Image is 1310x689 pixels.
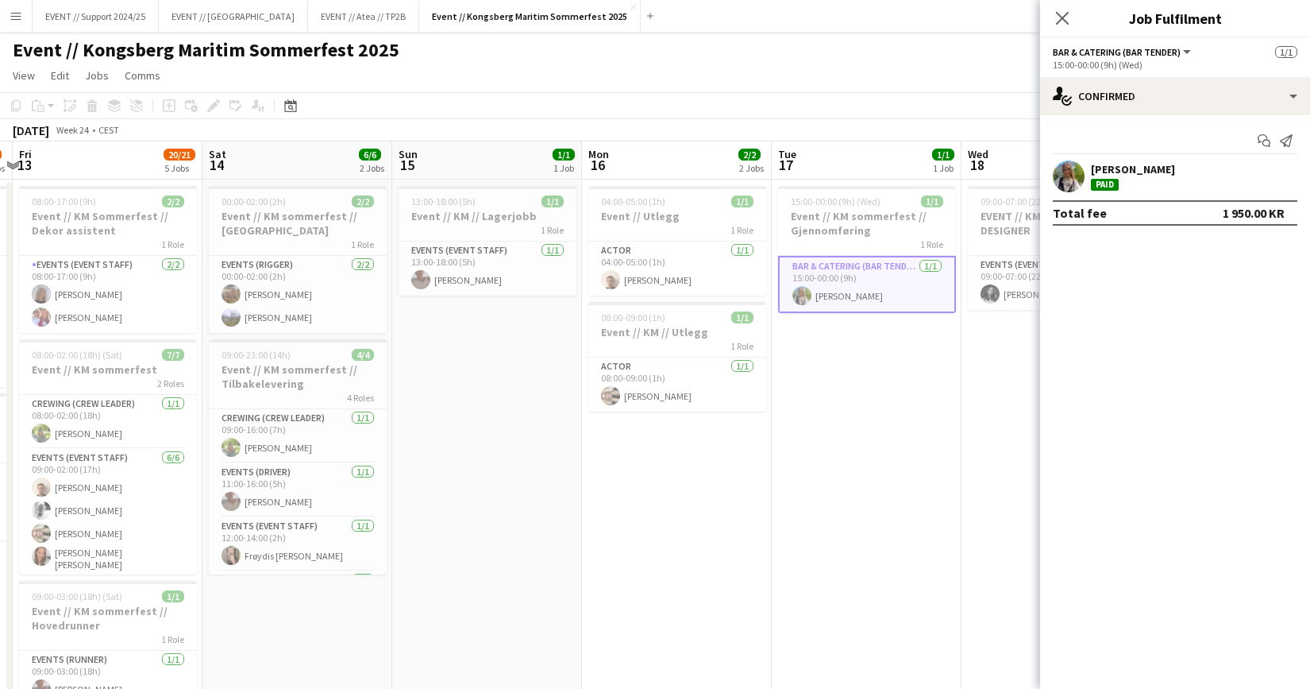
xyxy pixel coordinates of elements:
[352,349,374,361] span: 4/4
[1040,8,1310,29] h3: Job Fulfilment
[162,349,184,361] span: 7/7
[778,186,956,313] app-job-card: 15:00-00:00 (9h) (Wed)1/1Event // KM sommerfest // Gjennomføring1 RoleBar & Catering (Bar Tender)...
[399,209,576,223] h3: Event // KM // Lagerjobb
[588,325,766,339] h3: Event // KM // Utlegg
[1091,162,1175,176] div: [PERSON_NAME]
[553,149,575,161] span: 1/1
[738,149,761,161] span: 2/2
[19,339,197,575] app-job-card: 08:00-02:00 (18h) (Sat)7/7Event // KM sommerfest2 RolesCrewing (Crew Leader)1/108:00-02:00 (18h)[...
[19,256,197,333] app-card-role: Events (Event Staff)2/208:00-17:00 (9h)[PERSON_NAME][PERSON_NAME]
[1053,46,1181,58] span: Bar & Catering (Bar Tender)
[399,186,576,296] div: 13:00-18:00 (5h)1/1Event // KM // Lagerjobb1 RoleEvents (Event Staff)1/113:00-18:00 (5h)[PERSON_N...
[33,1,159,32] button: EVENT // Support 2024/25
[921,195,943,207] span: 1/1
[419,1,641,32] button: Event // Kongsberg Maritim Sommerfest 2025
[209,517,387,571] app-card-role: Events (Event Staff)1/112:00-14:00 (2h)Frøydis [PERSON_NAME]
[79,65,115,86] a: Jobs
[778,147,796,161] span: Tue
[399,147,418,161] span: Sun
[209,186,387,333] app-job-card: 00:00-02:00 (2h)2/2Event // KM sommerfest // [GEOGRAPHIC_DATA]1 RoleEvents (Rigger)2/200:00-02:00...
[44,65,75,86] a: Edit
[968,147,988,161] span: Wed
[1053,59,1297,71] div: 15:00-00:00 (9h) (Wed)
[98,124,119,136] div: CEST
[206,156,226,174] span: 14
[19,186,197,333] div: 08:00-17:00 (9h)2/2Event // KM Sommerfest // Dekor assistent1 RoleEvents (Event Staff)2/208:00-17...
[588,147,609,161] span: Mon
[51,68,69,83] span: Edit
[933,162,954,174] div: 1 Job
[161,633,184,645] span: 1 Role
[731,312,753,323] span: 1/1
[588,242,766,296] app-card-role: Actor1/104:00-05:00 (1h)[PERSON_NAME]
[164,149,195,161] span: 20/21
[541,195,564,207] span: 1/1
[209,362,387,391] h3: Event // KM sommerfest // Tilbakelevering
[553,162,574,174] div: 1 Job
[411,195,476,207] span: 13:00-18:00 (5h)
[968,186,1146,310] app-job-card: 09:00-07:00 (22h) (Thu)1/1EVENT // KM SOMMERFEST // DESIGNER1 RoleEvents (Event Staff)1/109:00-07...
[125,68,160,83] span: Comms
[164,162,195,174] div: 5 Jobs
[932,149,954,161] span: 1/1
[209,571,387,625] app-card-role: Events (Driver)1/1
[351,238,374,250] span: 1 Role
[1091,179,1119,191] div: Paid
[32,349,122,361] span: 08:00-02:00 (18h) (Sat)
[19,147,32,161] span: Fri
[1040,77,1310,115] div: Confirmed
[586,156,609,174] span: 16
[157,377,184,389] span: 2 Roles
[1275,46,1297,58] span: 1/1
[222,349,291,361] span: 09:00-23:00 (14h)
[1053,46,1193,58] button: Bar & Catering (Bar Tender)
[118,65,167,86] a: Comms
[730,340,753,352] span: 1 Role
[352,195,374,207] span: 2/2
[13,122,49,138] div: [DATE]
[588,358,766,412] app-card-role: Actor1/108:00-09:00 (1h)[PERSON_NAME]
[588,186,766,296] app-job-card: 04:00-05:00 (1h)1/1Event // Utlegg1 RoleActor1/104:00-05:00 (1h)[PERSON_NAME]
[159,1,308,32] button: EVENT // [GEOGRAPHIC_DATA]
[965,156,988,174] span: 18
[209,339,387,575] app-job-card: 09:00-23:00 (14h)4/4Event // KM sommerfest // Tilbakelevering4 RolesCrewing (Crew Leader)1/109:00...
[360,162,384,174] div: 2 Jobs
[19,604,197,633] h3: Event // KM sommerfest // Hovedrunner
[601,195,665,207] span: 04:00-05:00 (1h)
[739,162,764,174] div: 2 Jobs
[209,147,226,161] span: Sat
[85,68,109,83] span: Jobs
[32,590,122,602] span: 09:00-03:00 (18h) (Sat)
[399,242,576,296] app-card-role: Events (Event Staff)1/113:00-18:00 (5h)[PERSON_NAME]
[162,590,184,602] span: 1/1
[920,238,943,250] span: 1 Role
[968,209,1146,238] h3: EVENT // KM SOMMERFEST // DESIGNER
[588,302,766,412] app-job-card: 08:00-09:00 (1h)1/1Event // KM // Utlegg1 RoleActor1/108:00-09:00 (1h)[PERSON_NAME]
[1223,205,1285,221] div: 1 950.00 KR
[161,238,184,250] span: 1 Role
[730,224,753,236] span: 1 Role
[17,156,32,174] span: 13
[209,463,387,517] app-card-role: Events (Driver)1/111:00-16:00 (5h)[PERSON_NAME]
[19,395,197,449] app-card-role: Crewing (Crew Leader)1/108:00-02:00 (18h)[PERSON_NAME]
[32,195,96,207] span: 08:00-17:00 (9h)
[981,195,1074,207] span: 09:00-07:00 (22h) (Thu)
[19,362,197,377] h3: Event // KM sommerfest
[1053,205,1107,221] div: Total fee
[601,312,665,323] span: 08:00-09:00 (1h)
[396,156,418,174] span: 15
[6,65,41,86] a: View
[347,392,374,404] span: 4 Roles
[222,195,286,207] span: 00:00-02:00 (2h)
[731,195,753,207] span: 1/1
[791,195,880,207] span: 15:00-00:00 (9h) (Wed)
[588,209,766,223] h3: Event // Utlegg
[209,256,387,333] app-card-role: Events (Rigger)2/200:00-02:00 (2h)[PERSON_NAME][PERSON_NAME]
